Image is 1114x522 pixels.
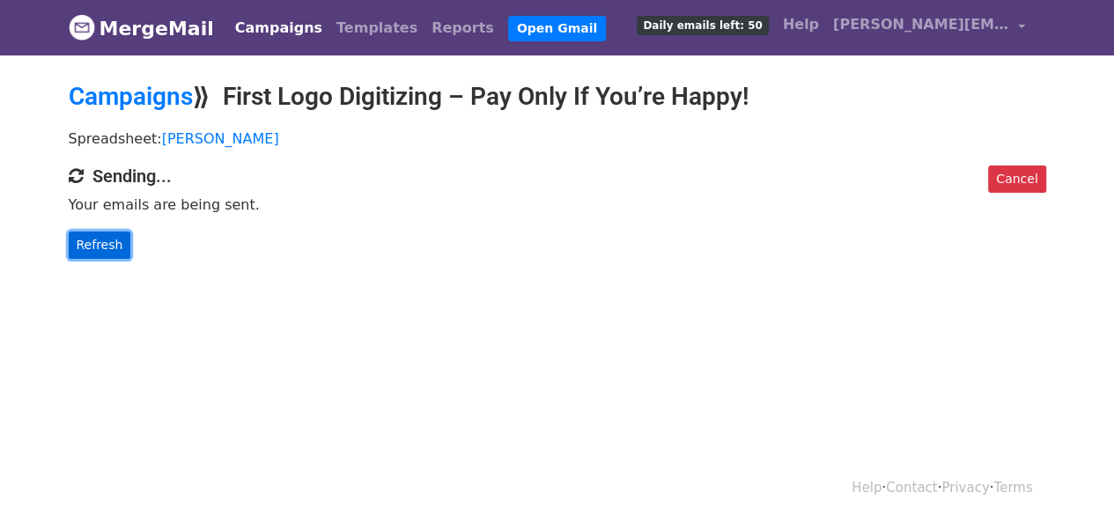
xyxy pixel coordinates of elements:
a: Campaigns [69,82,193,111]
h2: ⟫ First Logo Digitizing – Pay Only If You’re Happy! [69,82,1046,112]
img: MergeMail logo [69,14,95,40]
a: Daily emails left: 50 [630,7,775,42]
a: Help [776,7,826,42]
span: Daily emails left: 50 [637,16,768,35]
a: Terms [993,480,1032,496]
a: [PERSON_NAME] [162,130,279,147]
a: Refresh [69,232,131,259]
p: Your emails are being sent. [69,195,1046,214]
a: Templates [329,11,424,46]
a: Cancel [988,165,1045,193]
h4: Sending... [69,165,1046,187]
a: Reports [424,11,501,46]
a: Privacy [941,480,989,496]
p: Spreadsheet: [69,129,1046,148]
a: Campaigns [228,11,329,46]
a: [PERSON_NAME][EMAIL_ADDRESS][DOMAIN_NAME] [826,7,1032,48]
a: Help [852,480,882,496]
a: Open Gmail [508,16,606,41]
iframe: Chat Widget [1026,437,1114,522]
a: MergeMail [69,10,214,47]
span: [PERSON_NAME][EMAIL_ADDRESS][DOMAIN_NAME] [833,14,1009,35]
a: Contact [886,480,937,496]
